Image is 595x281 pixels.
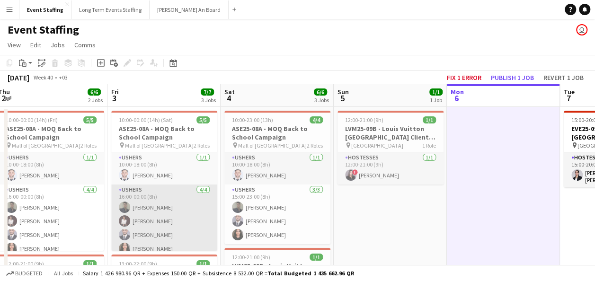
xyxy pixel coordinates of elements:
span: 4 [223,93,235,104]
span: 2 Roles [307,142,323,149]
span: 12:00-21:00 (9h) [232,254,270,261]
span: 10:00-00:00 (14h) (Fri) [6,116,58,123]
span: ! [352,169,358,175]
span: Week 40 [31,74,55,81]
app-card-role: Ushers3/315:00-23:00 (8h)[PERSON_NAME][PERSON_NAME][PERSON_NAME] [224,184,330,244]
h3: LVM25-09B - Louis Vuitton [GEOGRAPHIC_DATA] Client Advisor [224,262,330,279]
span: [GEOGRAPHIC_DATA] [351,142,403,149]
span: All jobs [52,270,75,277]
span: View [8,41,21,49]
span: 10:00-23:00 (13h) [232,116,273,123]
span: Tue [564,88,575,96]
button: Revert 1 job [540,71,587,84]
h3: ASE25-08A - MOQ Back to School Campaign [224,124,330,141]
button: Budgeted [5,268,44,279]
a: Jobs [47,39,69,51]
app-card-role: Hostesses1/112:00-21:00 (9h)![PERSON_NAME] [337,152,444,184]
span: 1/1 [423,116,436,123]
app-job-card: 10:00-00:00 (14h) (Sat)5/5ASE25-08A - MOQ Back to School Campaign Mall of [GEOGRAPHIC_DATA]2 Role... [111,111,217,251]
span: Sat [224,88,235,96]
span: 2 Roles [80,142,97,149]
span: Mall of [GEOGRAPHIC_DATA] [125,142,194,149]
span: 5 [336,93,349,104]
span: 1 Role [422,142,436,149]
span: Sun [337,88,349,96]
button: Long Term Events Staffing [71,0,150,19]
button: Publish 1 job [487,71,538,84]
div: 3 Jobs [201,97,216,104]
span: 12:00-21:00 (9h) [345,116,383,123]
span: 13:00-22:00 (9h) [119,260,157,267]
span: 12:00-21:00 (9h) [6,260,44,267]
div: [DATE] [8,73,29,82]
app-job-card: 12:00-21:00 (9h)1/1LVM25-09B - Louis Vuitton [GEOGRAPHIC_DATA] Client Advisor [GEOGRAPHIC_DATA]1 ... [337,111,444,184]
div: +03 [59,74,68,81]
a: Comms [71,39,99,51]
span: 5/5 [83,116,97,123]
app-card-role: Ushers1/110:00-18:00 (8h)[PERSON_NAME] [111,152,217,184]
span: 3 [110,93,119,104]
span: Comms [74,41,96,49]
span: 7 [562,93,575,104]
span: Fri [111,88,119,96]
span: Budgeted [15,270,43,277]
button: [PERSON_NAME] An Board [150,0,229,19]
h1: Event Staffing [8,23,79,37]
app-job-card: 10:00-23:00 (13h)4/4ASE25-08A - MOQ Back to School Campaign Mall of [GEOGRAPHIC_DATA]2 RolesUsher... [224,111,330,244]
span: Mall of [GEOGRAPHIC_DATA] [12,142,80,149]
span: Jobs [51,41,65,49]
button: Fix 1 error [443,71,485,84]
app-card-role: Ushers4/416:00-00:00 (8h)[PERSON_NAME][PERSON_NAME][PERSON_NAME][PERSON_NAME] [111,184,217,258]
span: 6 [449,93,464,104]
span: 6/6 [88,88,101,96]
span: 1/1 [310,254,323,261]
a: Edit [27,39,45,51]
h3: LVM25-09B - Louis Vuitton [GEOGRAPHIC_DATA] Client Advisor [337,124,444,141]
span: Edit [30,41,41,49]
span: 10:00-00:00 (14h) (Sat) [119,116,173,123]
span: 7/7 [201,88,214,96]
span: 1/1 [429,88,443,96]
app-card-role: Ushers1/110:00-18:00 (8h)[PERSON_NAME] [224,152,330,184]
span: 6/6 [314,88,327,96]
div: Salary 1 426 980.96 QR + Expenses 150.00 QR + Subsistence 8 532.00 QR = [83,270,354,277]
span: Mall of [GEOGRAPHIC_DATA] [238,142,307,149]
span: 1/1 [196,260,210,267]
span: 4/4 [310,116,323,123]
a: View [4,39,25,51]
span: 5/5 [196,116,210,123]
span: Total Budgeted 1 435 662.96 QR [267,270,354,277]
span: 2 Roles [194,142,210,149]
h3: ASE25-08A - MOQ Back to School Campaign [111,124,217,141]
button: Event Staffing [19,0,71,19]
span: 1/1 [83,260,97,267]
span: Mon [451,88,464,96]
div: 3 Jobs [314,97,329,104]
div: 2 Jobs [88,97,103,104]
div: 1 Job [430,97,442,104]
app-user-avatar: Events Staffing Team [576,24,587,35]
